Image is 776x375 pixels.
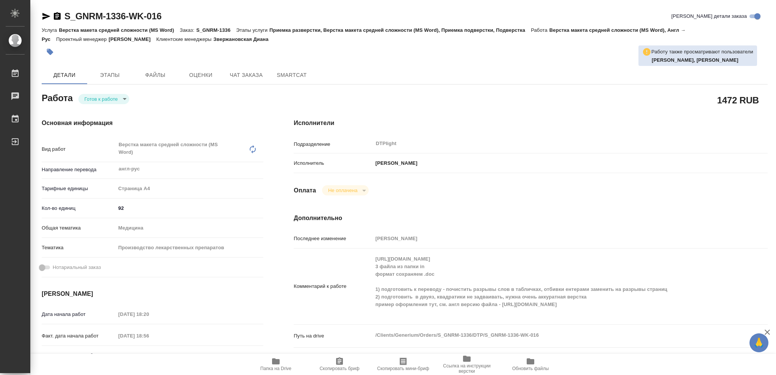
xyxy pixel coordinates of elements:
[373,159,418,167] p: [PERSON_NAME]
[137,70,174,80] span: Файлы
[42,185,116,192] p: Тарифные единицы
[116,222,263,234] div: Медицина
[42,27,59,33] p: Услуга
[56,36,108,42] p: Проектный менеджер
[116,350,182,361] input: Пустое поле
[371,354,435,375] button: Скопировать мини-бриф
[294,186,316,195] h4: Оплата
[651,48,753,56] p: Работу также просматривают пользователи
[260,366,291,371] span: Папка на Drive
[294,283,372,290] p: Комментарий к работе
[42,91,73,104] h2: Работа
[42,289,263,298] h4: [PERSON_NAME]
[531,27,549,33] p: Работа
[53,12,62,21] button: Скопировать ссылку
[322,185,369,195] div: Готов к работе
[373,253,728,319] textarea: [URL][DOMAIN_NAME] 3 файла из папки in формат сохраняем .doc 1) подготовить к переводу - почистит...
[244,354,308,375] button: Папка на Drive
[440,363,494,374] span: Ссылка на инструкции верстки
[64,11,161,21] a: S_GNRM-1336-WK-016
[274,70,310,80] span: SmartCat
[82,96,120,102] button: Готов к работе
[42,352,116,359] p: Срок завершения работ
[236,27,269,33] p: Этапы услуги
[294,332,372,340] p: Путь на drive
[42,145,116,153] p: Вид работ
[377,366,429,371] span: Скопировать мини-бриф
[156,36,214,42] p: Клиентские менеджеры
[42,166,116,173] p: Направление перевода
[652,56,753,64] p: Дзюндзя Нина, Петрова Валерия
[116,182,263,195] div: Страница А4
[42,311,116,318] p: Дата начала работ
[294,214,768,223] h4: Дополнительно
[116,241,263,254] div: Производство лекарственных препаратов
[435,354,499,375] button: Ссылка на инструкции верстки
[42,244,116,252] p: Тематика
[269,27,531,33] p: Приемка разверстки, Верстка макета средней сложности (MS Word), Приемка подверстки, Подверстка
[294,235,372,242] p: Последнее изменение
[180,27,196,33] p: Заказ:
[42,205,116,212] p: Кол-во единиц
[78,94,129,104] div: Готов к работе
[59,27,180,33] p: Верстка макета средней сложности (MS Word)
[753,335,765,351] span: 🙏
[373,329,728,342] textarea: /Clients/Generium/Orders/S_GNRM-1336/DTP/S_GNRM-1336-WK-016
[92,70,128,80] span: Этапы
[116,203,263,214] input: ✎ Введи что-нибудь
[294,159,372,167] p: Исполнитель
[294,119,768,128] h4: Исполнители
[652,57,738,63] b: [PERSON_NAME], [PERSON_NAME]
[213,36,274,42] p: Звержановская Диана
[42,332,116,340] p: Факт. дата начала работ
[42,119,263,128] h4: Основная информация
[671,12,747,20] span: [PERSON_NAME] детали заказа
[46,70,83,80] span: Детали
[319,366,359,371] span: Скопировать бриф
[42,224,116,232] p: Общая тематика
[109,36,156,42] p: [PERSON_NAME]
[42,44,58,60] button: Добавить тэг
[116,309,182,320] input: Пустое поле
[116,330,182,341] input: Пустое поле
[308,354,371,375] button: Скопировать бриф
[749,333,768,352] button: 🙏
[53,264,101,271] span: Нотариальный заказ
[499,354,562,375] button: Обновить файлы
[228,70,264,80] span: Чат заказа
[717,94,759,106] h2: 1472 RUB
[294,141,372,148] p: Подразделение
[42,12,51,21] button: Скопировать ссылку для ЯМессенджера
[373,233,728,244] input: Пустое поле
[183,70,219,80] span: Оценки
[326,187,360,194] button: Не оплачена
[196,27,236,33] p: S_GNRM-1336
[512,366,549,371] span: Обновить файлы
